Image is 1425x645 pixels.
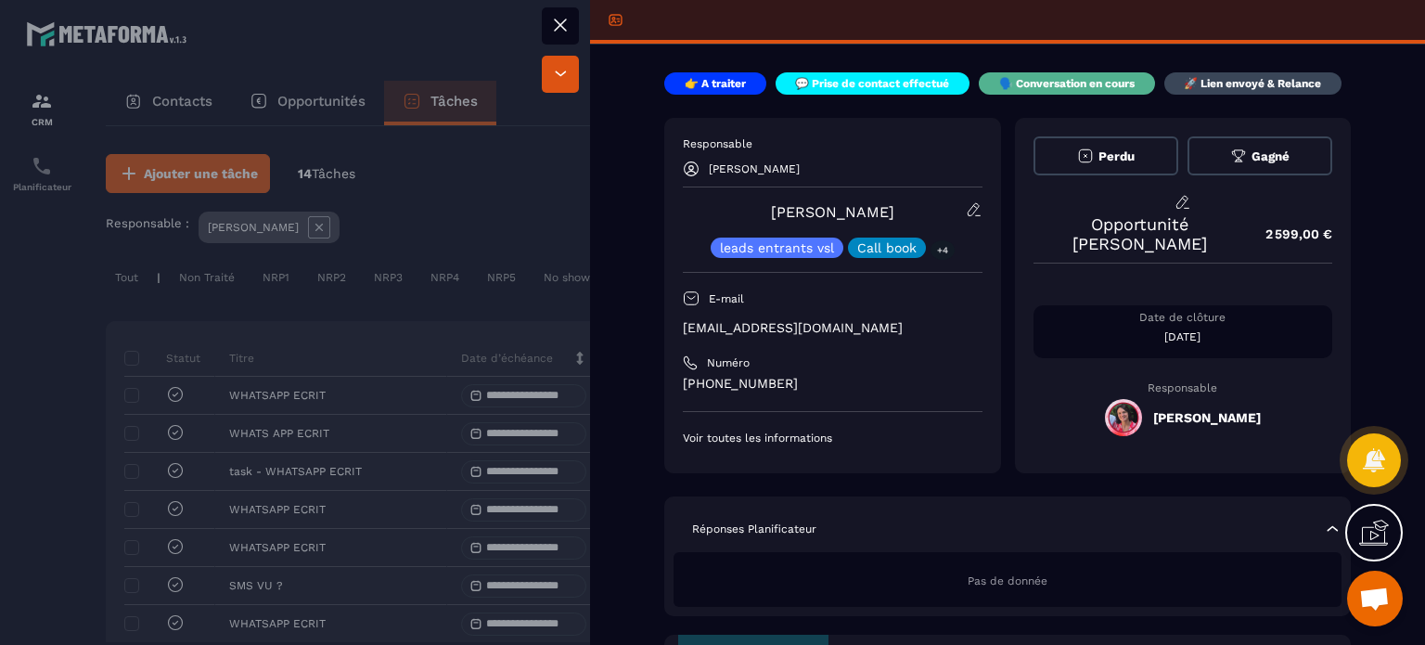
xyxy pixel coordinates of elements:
p: Call book [857,241,917,254]
p: [PERSON_NAME] [709,162,800,175]
p: 2 599,00 € [1247,216,1332,252]
p: leads entrants vsl [720,241,834,254]
p: +4 [931,240,955,260]
p: [PHONE_NUMBER] [683,375,982,393]
p: Responsable [1033,381,1333,394]
p: Responsable [683,136,982,151]
button: Perdu [1033,136,1178,175]
p: 💬 Prise de contact effectué [795,76,949,91]
p: [EMAIL_ADDRESS][DOMAIN_NAME] [683,319,982,337]
p: Numéro [707,355,750,370]
p: 🚀 Lien envoyé & Relance [1184,76,1321,91]
p: 🗣️ Conversation en cours [999,76,1135,91]
p: E-mail [709,291,744,306]
p: Réponses Planificateur [692,522,816,536]
h5: [PERSON_NAME] [1153,410,1261,425]
div: Ouvrir le chat [1347,571,1403,626]
span: Pas de donnée [968,574,1047,587]
p: [DATE] [1033,329,1333,344]
p: Voir toutes les informations [683,431,982,445]
a: [PERSON_NAME] [771,203,894,221]
p: 👉 A traiter [685,76,746,91]
p: Date de clôture [1033,310,1333,325]
span: Perdu [1098,149,1135,163]
span: Gagné [1252,149,1290,163]
button: Gagné [1187,136,1332,175]
p: Opportunité [PERSON_NAME] [1033,214,1248,253]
